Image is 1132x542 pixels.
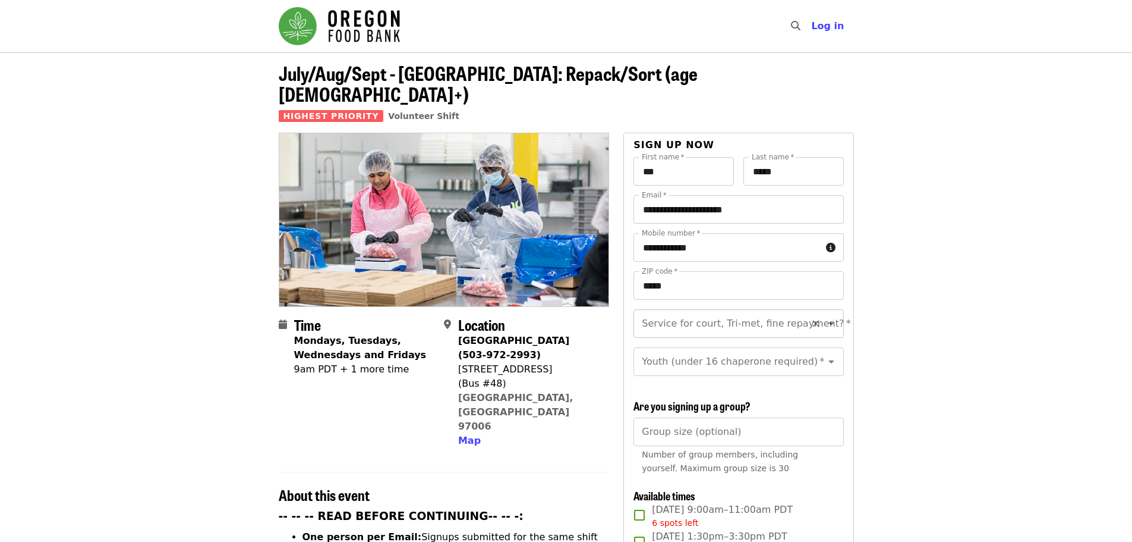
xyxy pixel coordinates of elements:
span: Time [294,314,321,335]
span: Highest Priority [279,110,384,122]
button: Map [458,434,481,448]
span: Log in [811,20,844,32]
div: 9am PDT + 1 more time [294,362,434,377]
span: Available times [633,488,695,503]
span: Sign up now [633,139,714,151]
a: [GEOGRAPHIC_DATA], [GEOGRAPHIC_DATA] 97006 [458,392,573,432]
input: First name [633,157,734,186]
span: Number of group members, including yourself. Maximum group size is 30 [642,450,798,473]
span: [DATE] 9:00am–11:00am PDT [652,503,793,530]
img: Oregon Food Bank - Home [279,7,400,45]
span: About this event [279,484,370,505]
strong: Mondays, Tuesdays, Wednesdays and Fridays [294,335,427,361]
i: circle-info icon [826,242,835,253]
i: map-marker-alt icon [444,319,451,330]
i: calendar icon [279,319,287,330]
input: Email [633,195,843,224]
label: Email [642,192,667,199]
i: search icon [791,20,800,32]
input: ZIP code [633,271,843,300]
div: [STREET_ADDRESS] [458,362,600,377]
div: (Bus #48) [458,377,600,391]
a: Volunteer Shift [388,111,459,121]
span: July/Aug/Sept - [GEOGRAPHIC_DATA]: Repack/Sort (age [DEMOGRAPHIC_DATA]+) [279,59,698,108]
button: Log in [802,14,853,38]
input: Mobile number [633,233,821,262]
label: Mobile number [642,230,700,237]
span: Map [458,435,481,446]
span: Are you signing up a group? [633,398,751,413]
span: Location [458,314,505,335]
button: Clear [808,315,824,332]
img: July/Aug/Sept - Beaverton: Repack/Sort (age 10+) organized by Oregon Food Bank [279,133,609,306]
button: Open [823,353,840,370]
input: Last name [743,157,844,186]
input: [object Object] [633,418,843,446]
input: Search [808,12,817,40]
label: ZIP code [642,268,677,275]
span: 6 spots left [652,518,698,528]
button: Open [823,315,840,332]
strong: -- -- -- READ BEFORE CONTINUING-- -- -: [279,510,524,522]
label: Last name [752,153,794,161]
strong: [GEOGRAPHIC_DATA] (503-972-2993) [458,335,569,361]
label: First name [642,153,685,161]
